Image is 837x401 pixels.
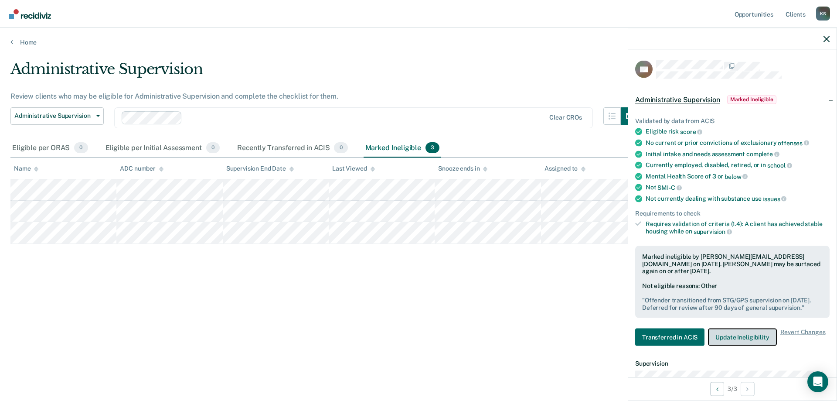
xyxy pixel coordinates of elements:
[646,150,830,158] div: Initial intake and needs assessment
[646,184,830,192] div: Not
[642,253,823,274] div: Marked ineligible by [PERSON_NAME][EMAIL_ADDRESS][DOMAIN_NAME] on [DATE]. [PERSON_NAME] may be su...
[710,382,724,396] button: Previous Opportunity
[646,220,830,235] div: Requires validation of criteria (1.4): A client has achieved stable housing while on
[646,161,830,169] div: Currently employed, disabled, retired, or in
[780,329,826,346] span: Revert Changes
[767,161,792,168] span: school
[816,7,830,21] div: K S
[646,172,830,180] div: Mental Health Score of 3 or
[762,195,786,202] span: issues
[635,360,830,367] dt: Supervision
[334,142,347,154] span: 0
[10,139,90,158] div: Eligible per ORAS
[727,95,776,104] span: Marked Ineligible
[10,38,827,46] a: Home
[708,329,776,346] button: Update Ineligibility
[746,151,779,158] span: complete
[425,142,439,154] span: 3
[807,371,828,392] div: Open Intercom Messenger
[646,128,830,136] div: Eligible risk
[628,86,837,113] div: Administrative SupervisionMarked Ineligible
[10,60,638,85] div: Administrative Supervision
[549,114,582,121] div: Clear CROs
[544,165,585,172] div: Assigned to
[628,377,837,400] div: 3 / 3
[635,329,704,346] button: Transferred in ACIS
[635,117,830,124] div: Validated by data from ACIS
[226,165,294,172] div: Supervision End Date
[635,95,720,104] span: Administrative Supervision
[646,139,830,147] div: No current or prior convictions of exclusionary
[694,228,732,235] span: supervision
[816,7,830,21] button: Profile dropdown button
[74,142,88,154] span: 0
[778,139,809,146] span: offenses
[364,139,442,158] div: Marked Ineligible
[104,139,221,158] div: Eligible per Initial Assessment
[646,195,830,202] div: Not currently dealing with substance use
[680,128,702,135] span: score
[9,9,51,19] img: Recidiviz
[120,165,163,172] div: ADC number
[332,165,374,172] div: Last Viewed
[741,382,755,396] button: Next Opportunity
[642,282,823,311] div: Not eligible reasons: Other
[657,184,681,191] span: SMI-C
[635,209,830,217] div: Requirements to check
[235,139,350,158] div: Recently Transferred in ACIS
[14,165,38,172] div: Name
[10,92,638,100] div: Review clients who may be eligible for Administrative Supervision and complete the checklist for ...
[438,165,487,172] div: Snooze ends in
[642,296,823,311] pre: " Offender transitioned from STG/GPS supervision on [DATE]. Deferred for review after 90 days of ...
[206,142,220,154] span: 0
[725,173,748,180] span: below
[14,112,93,120] span: Administrative Supervision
